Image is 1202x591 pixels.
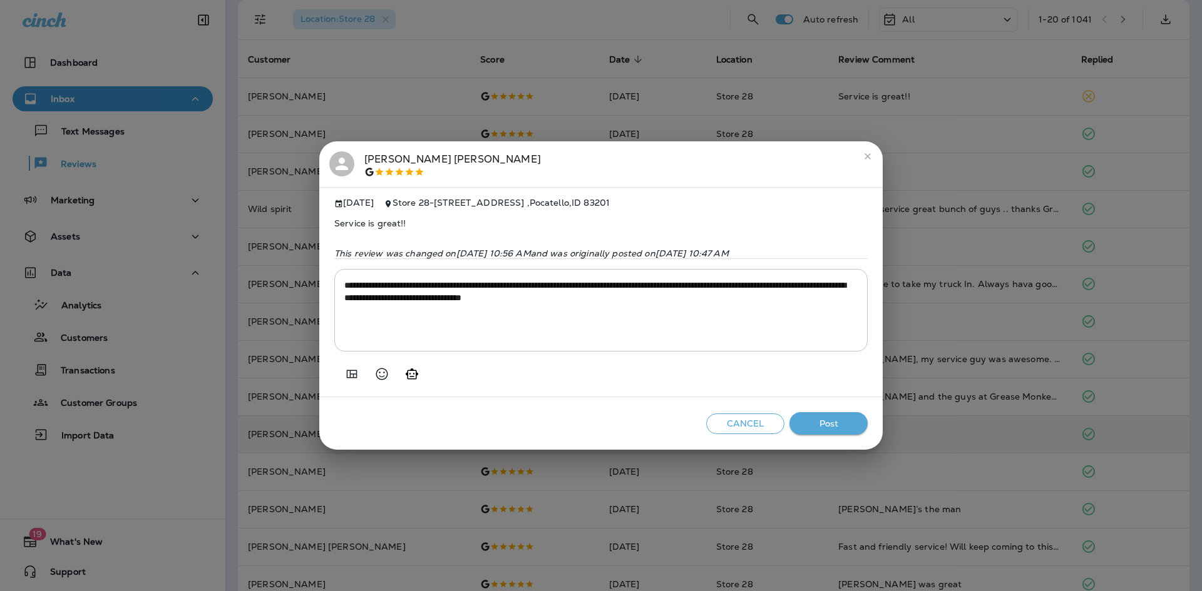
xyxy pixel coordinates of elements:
[531,248,729,259] span: and was originally posted on [DATE] 10:47 AM
[393,197,610,208] span: Store 28 - [STREET_ADDRESS] , Pocatello , ID 83201
[334,198,374,208] span: [DATE]
[339,361,364,386] button: Add in a premade template
[706,413,784,434] button: Cancel
[789,412,868,435] button: Post
[334,248,868,258] p: This review was changed on [DATE] 10:56 AM
[858,146,878,166] button: close
[399,361,424,386] button: Generate AI response
[334,208,868,238] span: Service is great!!
[369,361,394,386] button: Select an emoji
[364,151,541,178] div: [PERSON_NAME] [PERSON_NAME]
